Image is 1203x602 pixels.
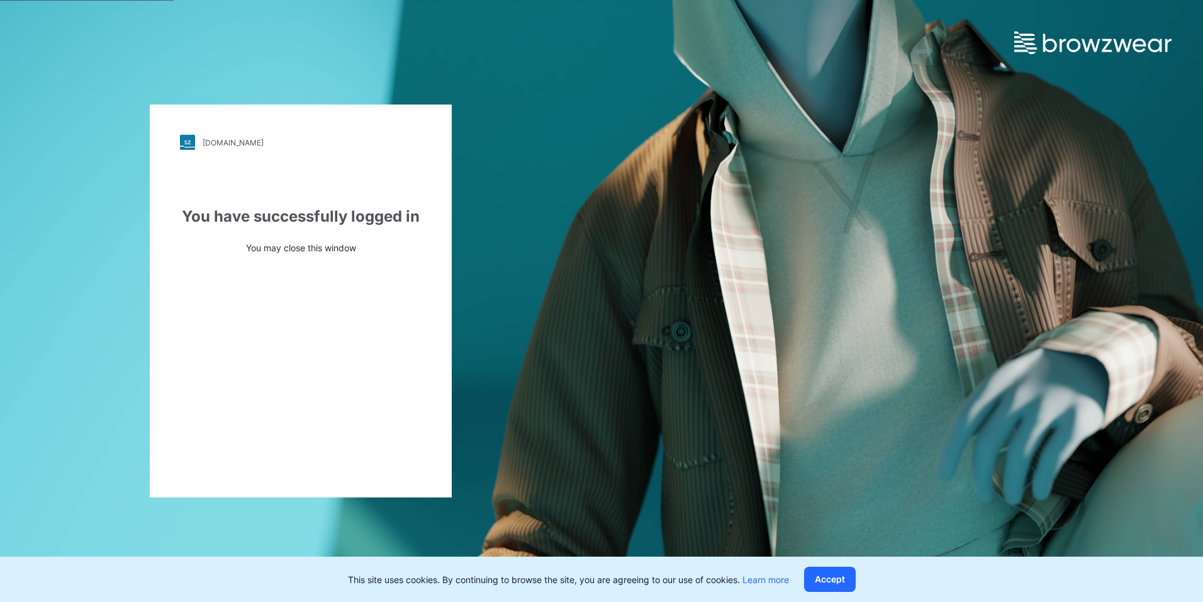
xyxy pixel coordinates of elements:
div: [DOMAIN_NAME] [203,138,264,147]
img: stylezone-logo.562084cfcfab977791bfbf7441f1a819.svg [180,135,195,150]
div: You have successfully logged in [180,205,422,228]
a: Learn more [742,574,789,585]
a: [DOMAIN_NAME] [180,135,422,150]
button: Accept [804,567,856,592]
p: You may close this window [180,241,422,254]
p: This site uses cookies. By continuing to browse the site, you are agreeing to our use of cookies. [348,573,789,586]
img: browzwear-logo.e42bd6dac1945053ebaf764b6aa21510.svg [1014,31,1172,54]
